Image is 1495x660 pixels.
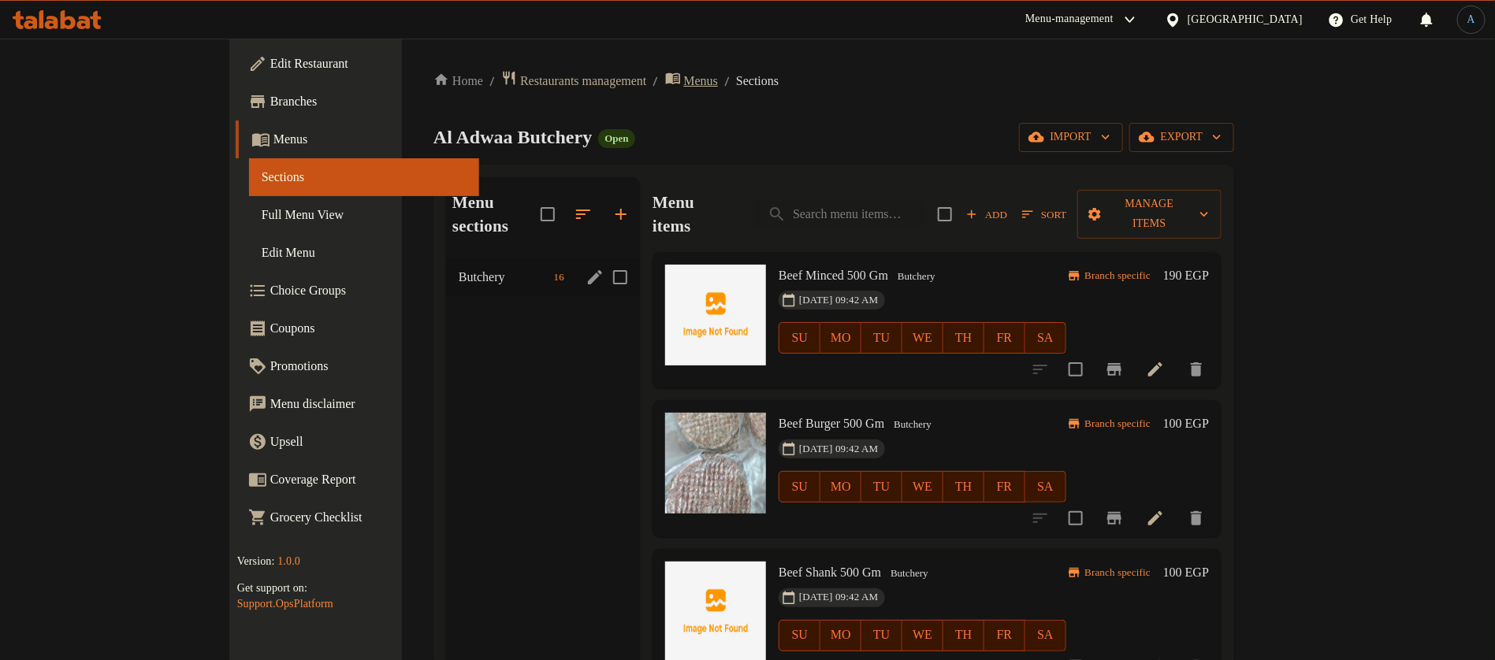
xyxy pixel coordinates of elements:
[1090,195,1210,234] span: Manage items
[1032,476,1060,499] span: SA
[961,202,1012,227] button: Add
[961,202,1012,227] span: Add item
[1146,509,1165,528] a: Edit menu item
[236,310,479,347] a: Coupons
[548,268,571,287] div: items
[793,293,884,308] span: [DATE] 09:42 AM
[236,385,479,423] a: Menu disclaimer
[779,322,820,354] button: SU
[820,471,861,502] button: MO
[984,322,1025,354] button: FR
[909,476,937,499] span: WE
[501,70,646,91] a: Restaurants management
[236,499,479,536] a: Grocery Checklist
[887,416,938,434] span: Butchery
[1078,269,1156,284] span: Branch specific
[653,191,736,238] h2: Menu items
[598,132,634,145] span: Open
[1059,502,1092,535] span: Select to update
[827,476,855,499] span: MO
[1095,350,1133,388] button: Branch-specific-item
[724,72,730,91] li: /
[950,327,978,350] span: TH
[236,272,479,310] a: Choice Groups
[236,461,479,499] a: Coverage Report
[1032,624,1060,647] span: SA
[459,268,548,287] span: Butchery
[1177,350,1215,388] button: delete
[861,620,902,651] button: TU
[891,267,942,286] div: Butchery
[786,624,814,647] span: SU
[270,92,467,111] span: Branches
[820,322,861,354] button: MO
[984,620,1025,651] button: FR
[779,269,888,282] span: Beef Minced 500 Gm
[902,620,943,651] button: WE
[270,357,467,376] span: Promotions
[262,206,467,224] span: Full Menu View
[884,565,935,583] span: Butchery
[991,476,1019,499] span: FR
[270,508,467,527] span: Grocery Checklist
[1095,499,1133,537] button: Branch-specific-item
[943,471,984,502] button: TH
[1163,265,1209,287] h6: 190 EGP
[902,322,943,354] button: WE
[965,206,1008,224] span: Add
[598,129,634,148] div: Open
[950,476,978,499] span: TH
[1146,360,1165,379] a: Edit menu item
[237,582,307,594] span: Get support on:
[887,416,938,435] div: Butchery
[665,265,766,365] img: Beef Minced 500 Gm
[779,565,881,579] span: Beef Shank 500 Gm
[1177,499,1215,537] button: delete
[950,624,978,647] span: TH
[433,127,592,147] span: Al Adwaa Butchery
[1077,190,1222,239] button: Manage items
[868,624,896,647] span: TU
[991,624,1019,647] span: FR
[902,471,943,502] button: WE
[1025,322,1066,354] button: SA
[665,70,719,91] a: Menus
[928,198,961,231] span: Select section
[909,327,937,350] span: WE
[489,72,495,91] li: /
[1032,327,1060,350] span: SA
[1012,202,1077,227] span: Sort items
[583,265,607,289] button: edit
[270,281,467,300] span: Choice Groups
[273,130,467,149] span: Menus
[1032,128,1110,147] span: import
[236,45,479,83] a: Edit Restaurant
[262,168,467,187] span: Sections
[779,417,884,430] span: Beef Burger 500 Gm
[452,191,541,238] h2: Menu sections
[820,620,861,651] button: MO
[270,470,467,489] span: Coverage Report
[827,327,855,350] span: MO
[548,270,571,285] span: 16
[793,442,884,457] span: [DATE] 09:42 AM
[1025,471,1066,502] button: SA
[786,327,814,350] span: SU
[1025,620,1066,651] button: SA
[786,476,814,499] span: SU
[991,327,1019,350] span: FR
[909,624,937,647] span: WE
[602,195,640,233] button: Add section
[249,234,479,272] a: Edit Menu
[1163,413,1209,435] h6: 100 EGP
[1019,123,1123,152] button: import
[779,620,820,651] button: SU
[861,322,902,354] button: TU
[446,252,640,302] nav: Menu sections
[1059,353,1092,386] span: Select to update
[943,322,984,354] button: TH
[564,195,602,233] span: Sort sections
[736,72,779,91] span: Sections
[827,624,855,647] span: MO
[270,432,467,451] span: Upsell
